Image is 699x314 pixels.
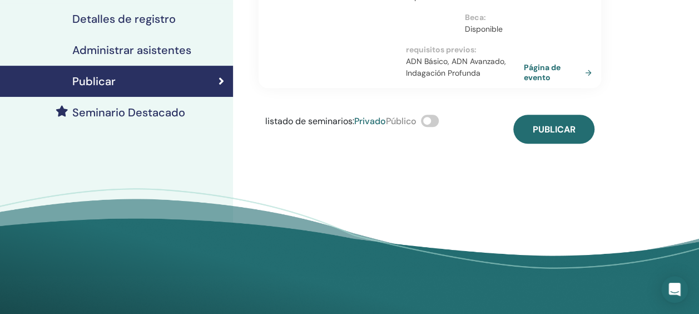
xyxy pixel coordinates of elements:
[661,276,688,303] div: Abra Intercom Messenger
[513,115,594,144] button: Publicar
[533,124,576,135] span: Publicar
[354,115,386,127] span: Privado
[465,23,517,35] p: Disponible
[72,106,185,119] h4: Seminario Destacado
[386,115,417,127] span: Público
[406,44,524,56] p: requisitos previos :
[72,12,176,26] h4: Detalles de registro
[524,62,596,82] a: Página de evento
[72,43,191,57] h4: Administrar asistentes
[265,115,354,127] span: listado de seminarios :
[406,56,524,79] p: ADN Básico, ADN Avanzado, Indagación Profunda
[465,12,517,23] p: Beca :
[72,75,116,88] h4: Publicar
